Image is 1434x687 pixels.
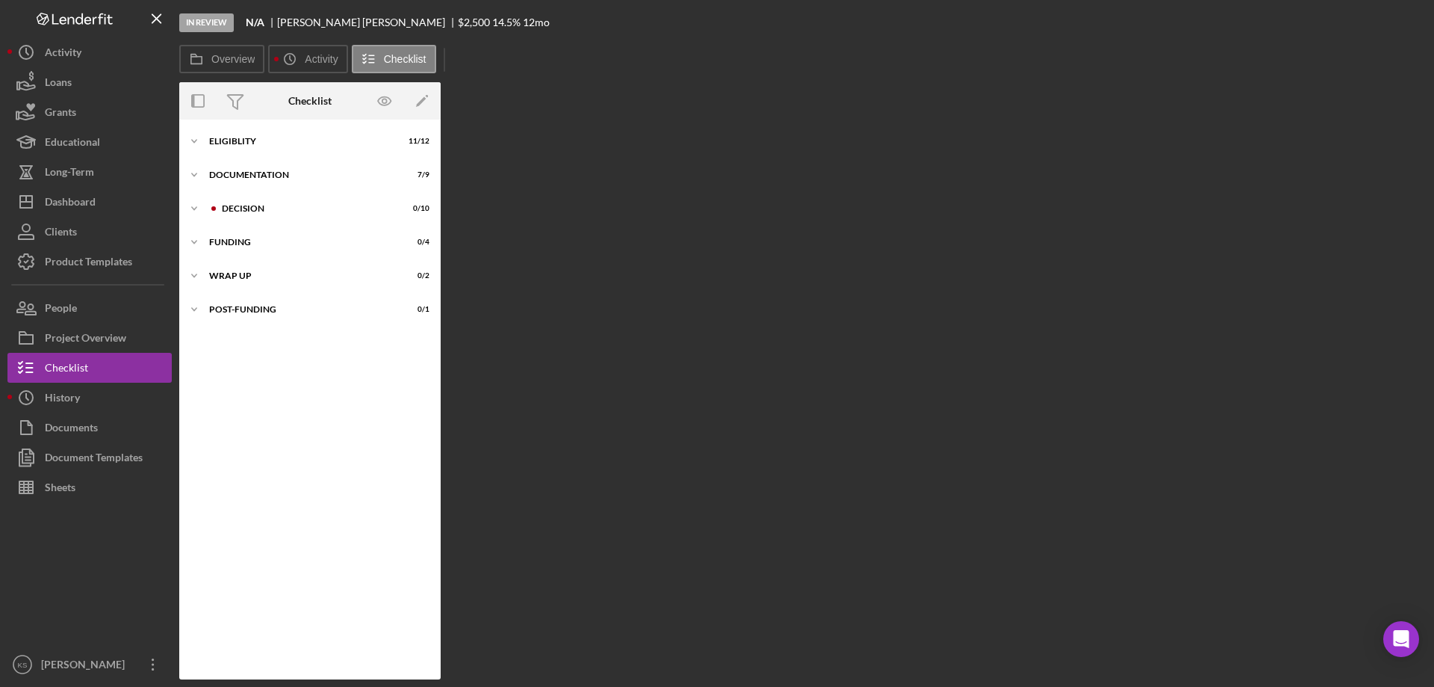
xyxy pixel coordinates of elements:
[7,323,172,353] button: Project Overview
[7,247,172,277] button: Product Templates
[18,661,28,669] text: KS
[45,323,126,357] div: Project Overview
[209,137,392,146] div: Eligiblity
[209,305,392,314] div: Post-Funding
[403,204,429,213] div: 0 / 10
[7,383,172,413] button: History
[7,127,172,157] button: Educational
[45,247,132,280] div: Product Templates
[523,16,550,28] div: 12 mo
[45,383,80,416] div: History
[45,353,88,386] div: Checklist
[7,443,172,472] button: Document Templates
[384,53,426,65] label: Checklist
[45,97,76,131] div: Grants
[45,472,75,506] div: Sheets
[1383,621,1419,657] div: Open Intercom Messenger
[403,305,429,314] div: 0 / 1
[37,650,134,683] div: [PERSON_NAME]
[492,16,521,28] div: 14.5 %
[7,650,172,680] button: KS[PERSON_NAME]
[7,157,172,187] button: Long-Term
[7,293,172,323] button: People
[209,170,392,179] div: Documentation
[7,67,172,97] button: Loans
[45,187,96,221] div: Dashboard
[45,413,98,446] div: Documents
[179,13,234,32] div: In Review
[45,293,77,327] div: People
[222,204,392,213] div: Decision
[288,95,332,107] div: Checklist
[7,217,172,247] button: Clients
[7,353,172,383] button: Checklist
[209,271,392,280] div: Wrap up
[211,53,255,65] label: Overview
[45,127,100,161] div: Educational
[305,53,338,65] label: Activity
[403,170,429,179] div: 7 / 9
[7,472,172,502] button: Sheets
[7,37,172,67] button: Activity
[352,45,436,73] button: Checklist
[45,217,77,250] div: Clients
[277,16,458,28] div: [PERSON_NAME] [PERSON_NAME]
[246,16,264,28] b: N/A
[7,97,172,127] button: Grants
[209,238,392,247] div: Funding
[7,413,172,443] button: Documents
[45,443,143,476] div: Document Templates
[45,67,72,101] div: Loans
[45,157,94,191] div: Long-Term
[7,187,172,217] button: Dashboard
[268,45,347,73] button: Activity
[403,271,429,280] div: 0 / 2
[179,45,264,73] button: Overview
[403,238,429,247] div: 0 / 4
[458,16,490,28] span: $2,500
[45,37,81,71] div: Activity
[403,137,429,146] div: 11 / 12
